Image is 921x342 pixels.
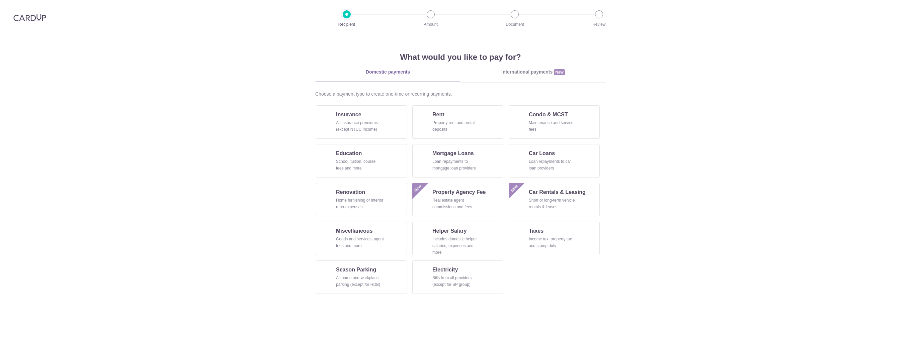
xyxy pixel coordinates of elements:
[336,274,384,288] div: All home and workplace parking (except for HDB)
[509,183,600,216] a: Car Rentals & LeasingShort or long‑term vehicle rentals & leasesNew
[432,197,481,210] div: Real estate agent commissions and fees
[432,111,444,119] span: Rent
[412,183,503,216] a: Property Agency FeeReal estate agent commissions and feesNew
[412,222,503,255] a: Helper SalaryIncludes domestic helper salaries, expenses and more
[878,322,914,339] iframe: Opens a widget where you can find more information
[412,105,503,139] a: RentProperty rent and rental deposits
[412,144,503,178] a: Mortgage LoansLoan repayments to mortgage loan providers
[529,111,569,119] span: Condo & MCST
[336,149,362,157] span: Education
[432,158,481,172] div: Loan repayments to mortgage loan providers
[509,144,600,178] a: Car LoansLoan repayments to car loan providers
[529,119,577,133] div: Maintenance and service fees
[315,51,606,63] h4: What would you like to pay for?
[490,21,539,28] p: Document
[413,183,424,194] span: New
[529,188,585,196] span: Car Rentals & Leasing
[412,260,503,294] a: ElectricityBills from all providers (except for SP group)
[432,188,486,196] span: Property Agency Fee
[316,105,407,139] a: InsuranceAll insurance premiums (except NTUC Income)
[574,21,624,28] p: Review
[432,266,458,274] span: Electricity
[336,188,365,196] span: Renovation
[336,227,373,235] span: Miscellaneous
[316,260,407,294] a: Season ParkingAll home and workplace parking (except for HDB)
[432,274,481,288] div: Bills from all providers (except for SP group)
[322,21,371,28] p: Recipient
[432,119,481,133] div: Property rent and rental deposits
[13,13,46,21] img: CardUp
[529,236,577,249] div: Income tax, property tax and stamp duty
[509,183,520,194] span: New
[432,236,481,256] div: Includes domestic helper salaries, expenses and more
[315,69,460,75] div: Domestic payments
[316,144,407,178] a: EducationSchool, tuition, course fees and more
[316,183,407,216] a: RenovationHome furnishing or interior reno-expenses
[529,158,577,172] div: Loan repayments to car loan providers
[336,158,384,172] div: School, tuition, course fees and more
[336,111,361,119] span: Insurance
[529,227,544,235] span: Taxes
[509,105,600,139] a: Condo & MCSTMaintenance and service fees
[529,149,555,157] span: Car Loans
[460,69,606,76] div: International payments
[315,91,606,97] div: Choose a payment type to create one-time or recurring payments.
[432,227,466,235] span: Helper Salary
[336,266,376,274] span: Season Parking
[432,149,475,157] span: Mortgage Loans
[529,197,577,210] div: Short or long‑term vehicle rentals & leases
[555,69,566,75] span: New
[336,236,384,249] div: Goods and services, agent fees and more
[336,119,384,133] div: All insurance premiums (except NTUC Income)
[509,222,600,255] a: TaxesIncome tax, property tax and stamp duty
[316,222,407,255] a: MiscellaneousGoods and services, agent fees and more
[336,197,384,210] div: Home furnishing or interior reno-expenses
[406,21,455,28] p: Amount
